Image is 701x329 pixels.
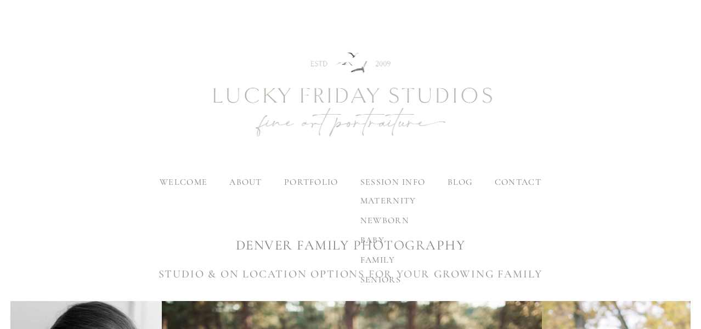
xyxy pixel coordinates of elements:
[284,177,338,188] label: portfolio
[360,215,409,226] span: newborn
[360,254,395,265] span: family
[153,13,548,178] img: Newborn Photography Denver | Lucky Friday Studios
[495,177,541,188] a: contact
[360,235,385,246] span: baby
[10,266,691,282] h3: STUDIO & ON LOCATION OPTIONS FOR YOUR GROWING FAMILY
[229,177,262,188] label: about
[352,211,425,230] a: newborn
[352,230,425,250] a: baby
[10,236,691,255] h1: DENVER FAMILY PHOTOGRAPHY
[360,177,425,188] label: session info
[352,250,425,270] a: family
[360,274,401,285] span: seniors
[160,177,207,188] a: welcome
[352,191,425,211] a: maternity
[448,177,473,188] a: blog
[352,270,425,290] a: seniors
[360,195,416,206] span: maternity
